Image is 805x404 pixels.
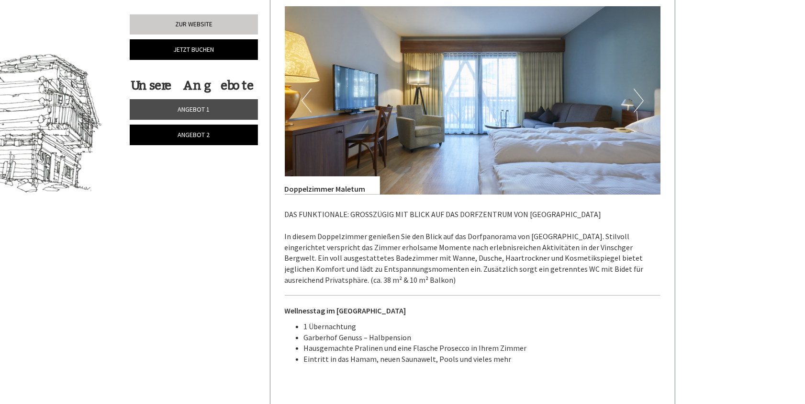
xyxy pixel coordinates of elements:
[178,130,210,139] span: Angebot 2
[130,39,258,60] a: Jetzt buchen
[304,343,661,354] li: Hausgemachte Pralinen und eine Flasche Prosecco in Ihrem Zimmer
[304,332,661,343] li: Garberhof Genuss – Halbpension
[285,306,406,315] strong: Wellnesstag im [GEOGRAPHIC_DATA]
[130,14,258,35] a: Zur Website
[285,6,661,195] img: image
[304,321,661,332] li: 1 Übernachtung
[178,105,210,114] span: Angebot 1
[304,354,661,365] li: Eintritt in das Hamam, neuen Saunawelt, Pools und vieles mehr
[285,209,661,286] p: DAS FUNKTIONALE: GROSSZÜGIG MIT BLICK AUF DAS DORFZENTRUM VON [GEOGRAPHIC_DATA] In diesem Doppelz...
[634,89,644,113] button: Next
[130,77,255,94] div: Unsere Angebote
[302,89,312,113] button: Previous
[285,176,380,195] div: Doppelzimmer Maletum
